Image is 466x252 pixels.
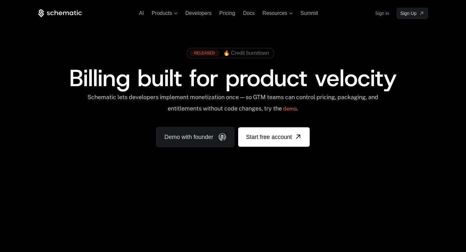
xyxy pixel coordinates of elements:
[223,50,269,56] span: 🔥 Credit burndown
[156,127,234,147] a: Demo with founder, ,[object Object]
[397,8,428,19] a: [object Object]
[152,10,172,16] span: Products
[301,10,318,16] a: Summit
[139,10,144,16] a: AI
[219,10,235,16] a: Pricing
[246,132,292,142] span: Start free account
[185,10,212,16] a: Developers
[218,133,226,141] img: Founder
[87,94,379,117] div: Schematic lets developers implement monetization once — so GTM teams can control pricing, packagi...
[243,10,255,16] a: Docs
[283,101,297,117] a: demo
[262,10,287,16] span: Resources
[400,10,416,17] span: Sign Up
[189,50,219,56] div: RELEASED
[238,127,310,147] a: [object Object]
[69,63,397,94] span: Billing built for product velocity
[189,50,269,56] a: [object Object],[object Object]
[375,8,389,18] a: Sign in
